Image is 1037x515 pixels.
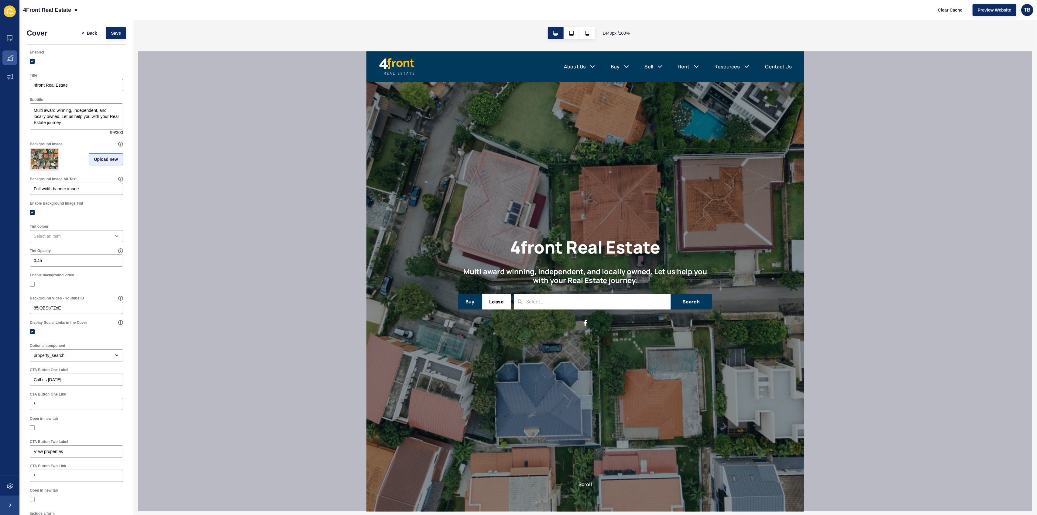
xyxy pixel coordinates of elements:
input: Select... [160,247,190,254]
span: < [82,30,84,36]
img: 4front Real Estate Logo [12,6,49,24]
button: <Back [77,27,102,39]
label: Display Social Links in the Cover [30,320,87,325]
label: Background Image Alt Text [30,177,77,181]
label: Open in new tab [30,416,58,421]
a: Resources [348,12,374,19]
span: 300 [116,130,123,136]
button: Save [106,27,126,39]
label: Subtitle [30,97,43,102]
span: TB [1024,7,1030,13]
label: CTA Button One Link [30,392,66,397]
a: Sell [278,12,287,19]
span: / [115,130,116,136]
label: Enable background video [30,273,74,278]
h1: 4front Real Estate [144,185,294,206]
label: Enabled [30,50,44,55]
label: Open in new tab [30,488,58,493]
textarea: Multi award winning, Independent, and locally owned. Let us help you with your Real Estate journey. [31,104,122,129]
a: Rent [312,12,323,19]
label: Enable Background Image Tint [30,201,83,206]
label: CTA Button Two Link [30,464,66,468]
label: Tint colour [30,224,49,229]
label: CTA Button One Label [30,368,68,372]
button: Lease [116,243,145,258]
h1: Cover [27,29,47,37]
span: Clear Cache [938,7,963,13]
span: 1440 px / 100 % [603,30,630,36]
p: 4Front Real Estate [23,2,71,18]
div: Scroll [2,427,435,454]
a: About Us [197,12,219,19]
div: open menu [30,349,123,361]
span: Upload new [94,156,118,162]
div: open menu [30,230,123,242]
span: Save [111,30,121,36]
a: Buy [244,12,253,19]
button: Preview Website [973,4,1016,16]
img: ff6299fd2482113a55a0925e48af02d4.jpg [31,149,58,169]
span: Preview Website [978,7,1011,13]
label: Optional component [30,343,65,348]
span: Back [87,30,97,36]
label: Background Image [30,142,63,147]
button: Clear Cache [933,4,968,16]
span: 99 [110,130,115,136]
button: Buy [92,243,115,258]
label: CTA Button Two Label [30,439,68,444]
label: Background Video - Youtube ID [30,296,84,301]
h2: Multi award winning, Independent, and locally owned. Let us help you with your Real Estate journey. [92,216,345,233]
button: Upload new [89,153,123,165]
button: Search [304,243,345,258]
label: Title [30,73,37,78]
a: Contact Us [399,12,425,19]
label: Tint Opacity [30,248,51,253]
